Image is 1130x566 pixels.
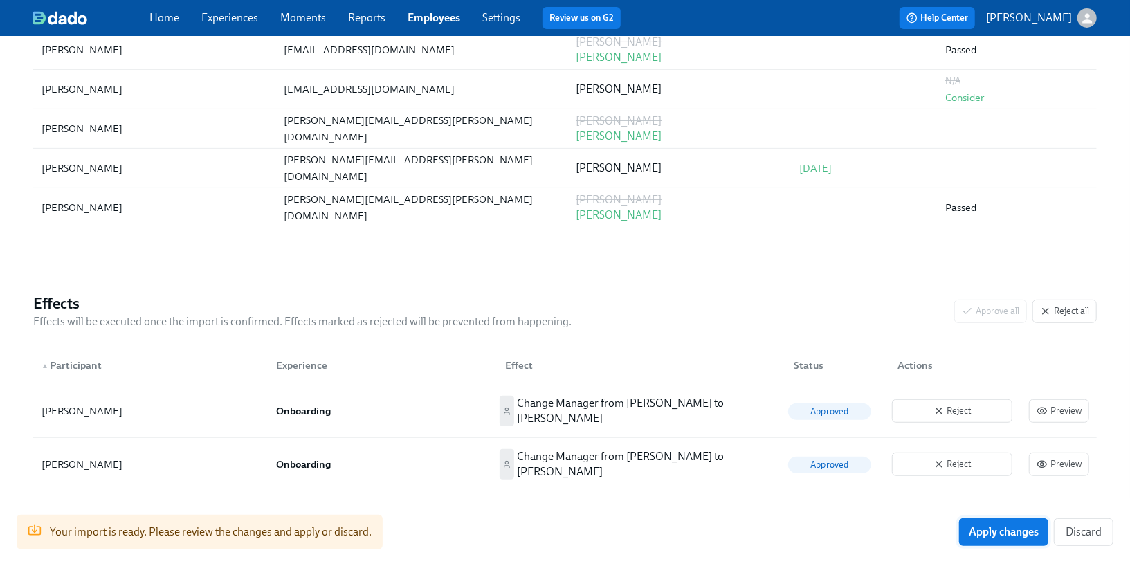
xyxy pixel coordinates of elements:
[576,208,783,223] p: [PERSON_NAME]
[42,403,259,419] div: [PERSON_NAME]
[945,42,1088,58] div: Passed
[945,89,1088,106] div: Consider
[36,357,265,374] div: Participant
[517,449,777,480] p: Change Manager from [PERSON_NAME] to [PERSON_NAME]
[543,7,621,29] button: Review us on G2
[900,7,975,29] button: Help Center
[517,396,777,426] p: Change Manager from [PERSON_NAME] to [PERSON_NAME]
[50,519,372,545] div: Your import is ready. Please review the changes and apply or discard.
[576,129,783,144] p: [PERSON_NAME]
[576,113,783,129] p: [PERSON_NAME]
[576,192,783,208] p: [PERSON_NAME]
[201,11,258,24] a: Experiences
[1032,300,1097,323] button: Reject all
[284,112,559,145] div: [PERSON_NAME][EMAIL_ADDRESS][PERSON_NAME][DOMAIN_NAME]
[892,357,1018,374] div: Actions
[284,191,559,224] div: [PERSON_NAME][EMAIL_ADDRESS][PERSON_NAME][DOMAIN_NAME]
[33,438,1097,491] div: [PERSON_NAME]OnboardingChange Manager from [PERSON_NAME] to [PERSON_NAME]ApprovedRejectPreview
[1029,399,1089,423] button: Preview
[42,363,48,369] span: ▲
[945,73,1088,89] div: N/A
[284,152,559,185] div: [PERSON_NAME][EMAIL_ADDRESS][PERSON_NAME][DOMAIN_NAME]
[42,120,267,137] div: [PERSON_NAME]
[33,385,1097,438] div: [PERSON_NAME]OnboardingChange Manager from [PERSON_NAME] to [PERSON_NAME]ApprovedRejectPreview
[549,11,614,25] a: Review us on G2
[284,42,559,58] div: [EMAIL_ADDRESS][DOMAIN_NAME]
[265,352,494,379] div: Experience
[276,458,331,471] strong: Onboarding
[1037,457,1082,471] span: Preview
[348,11,385,24] a: Reports
[1054,518,1113,546] button: Discard
[783,352,886,379] div: Status
[33,314,572,329] p: Effects will be executed once the import is confirmed. Effects marked as rejected will be prevent...
[500,449,514,480] span: Change supporting actor
[33,293,572,314] h4: Effects
[1040,304,1089,318] span: Reject all
[959,518,1048,546] button: Apply changes
[1066,525,1102,539] span: Discard
[576,35,783,50] p: [PERSON_NAME]
[271,357,494,374] div: Experience
[42,42,267,58] div: [PERSON_NAME]
[576,50,783,65] p: [PERSON_NAME]
[276,405,331,417] strong: Onboarding
[892,453,1012,476] button: Reject
[945,199,1088,216] div: Passed
[799,160,929,176] div: [DATE]
[408,11,460,24] a: Employees
[33,11,149,25] a: dado
[500,357,783,374] div: Effect
[802,459,857,470] span: Approved
[576,82,783,97] p: [PERSON_NAME]
[482,11,520,24] a: Settings
[149,11,179,24] a: Home
[892,399,1012,423] button: Reject
[500,396,514,426] span: Change supporting actor
[986,8,1097,28] button: [PERSON_NAME]
[900,457,1005,471] span: Reject
[1029,453,1089,476] button: Preview
[42,160,267,176] div: [PERSON_NAME]
[986,10,1072,26] p: [PERSON_NAME]
[969,525,1039,539] span: Apply changes
[886,352,1018,379] div: Actions
[1037,404,1082,418] span: Preview
[494,352,783,379] div: Effect
[33,11,87,25] img: dado
[42,199,267,216] div: [PERSON_NAME]
[42,81,267,98] div: [PERSON_NAME]
[36,352,265,379] div: ▲Participant
[900,404,1005,418] span: Reject
[280,11,326,24] a: Moments
[906,11,968,25] span: Help Center
[284,81,559,98] div: [EMAIL_ADDRESS][DOMAIN_NAME]
[42,456,259,473] div: [PERSON_NAME]
[802,406,857,417] span: Approved
[576,161,783,176] p: [PERSON_NAME]
[788,357,886,374] div: Status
